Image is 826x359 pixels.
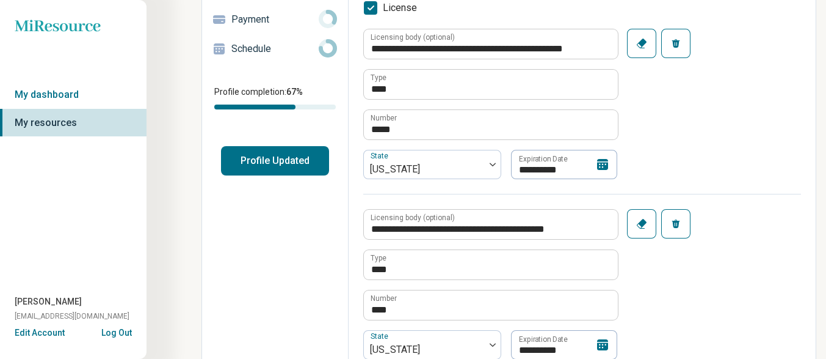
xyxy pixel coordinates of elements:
[371,152,391,160] label: State
[231,42,319,56] p: Schedule
[371,254,386,262] label: Type
[371,74,386,81] label: Type
[101,327,132,336] button: Log Out
[202,5,348,34] a: Payment
[202,34,348,64] a: Schedule
[214,105,336,109] div: Profile completion
[15,327,65,339] button: Edit Account
[371,332,391,341] label: State
[286,87,303,97] span: 67 %
[15,311,129,322] span: [EMAIL_ADDRESS][DOMAIN_NAME]
[15,295,82,308] span: [PERSON_NAME]
[371,114,397,122] label: Number
[221,146,329,176] button: Profile Updated
[371,214,455,221] label: Licensing body (optional)
[383,1,417,15] span: License
[231,12,319,27] p: Payment
[364,70,618,99] input: credential.licenses.0.name
[364,250,618,279] input: credential.licenses.1.name
[371,295,397,302] label: Number
[202,78,348,117] div: Profile completion:
[371,34,455,41] label: Licensing body (optional)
